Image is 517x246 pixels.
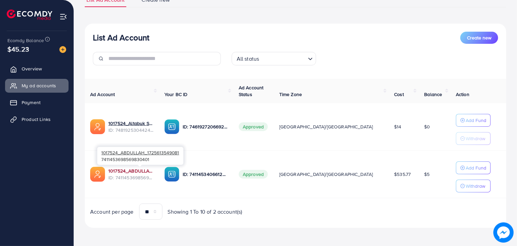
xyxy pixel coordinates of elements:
span: Your BC ID [164,91,188,98]
p: Add Fund [466,116,486,124]
a: Payment [5,96,69,109]
img: menu [59,13,67,21]
span: [GEOGRAPHIC_DATA]/[GEOGRAPHIC_DATA] [279,171,373,178]
a: My ad accounts [5,79,69,92]
span: Payment [22,99,41,106]
span: Create new [467,34,491,41]
p: Withdraw [466,134,485,143]
span: ID: 7411453698569830401 [108,174,154,181]
span: Showing 1 To 10 of 2 account(s) [168,208,242,216]
span: Cost [394,91,404,98]
button: Add Fund [456,114,491,127]
span: Account per page [90,208,134,216]
span: Approved [239,170,268,179]
img: ic-ba-acc.ded83a64.svg [164,119,179,134]
a: Product Links [5,113,69,126]
span: $0 [424,123,430,130]
div: <span class='underline'>1017524_Altabuk Shop_1742021495449</span></br>7481925304424890369 [108,120,154,134]
a: 1017524_ABDULLAH_1725613549081 [108,167,154,174]
button: Add Fund [456,161,491,174]
img: logo [7,9,52,20]
h3: List Ad Account [93,33,149,42]
img: image [59,46,66,53]
p: ID: 7461927206692929552 [183,123,228,131]
span: [GEOGRAPHIC_DATA]/[GEOGRAPHIC_DATA] [279,123,373,130]
span: Overview [22,65,42,72]
span: Action [456,91,469,98]
img: image [494,223,513,242]
span: All status [235,54,261,64]
span: Ad Account Status [239,84,264,98]
span: ID: 7481925304424890369 [108,127,154,133]
span: Ecomdy Balance [7,37,44,44]
button: Create new [460,32,498,44]
span: Time Zone [279,91,302,98]
img: ic-ads-acc.e4c84228.svg [90,119,105,134]
a: 1017524_Altabuk Shop_1742021495449 [108,120,154,127]
p: Withdraw [466,182,485,190]
a: Overview [5,62,69,75]
div: Search for option [232,52,316,65]
p: ID: 7411453406612652033 [183,170,228,178]
button: Withdraw [456,132,491,145]
span: 1017524_ABDULLAH_1725613549081 [101,149,179,156]
img: ic-ads-acc.e4c84228.svg [90,167,105,182]
img: ic-ba-acc.ded83a64.svg [164,167,179,182]
button: Withdraw [456,180,491,192]
span: My ad accounts [22,82,56,89]
input: Search for option [261,53,305,64]
div: 7411453698569830401 [97,147,183,165]
span: Approved [239,122,268,131]
span: $14 [394,123,401,130]
p: Add Fund [466,164,486,172]
span: Balance [424,91,442,98]
span: Ad Account [90,91,115,98]
span: $5 [424,171,430,178]
span: $535.77 [394,171,411,178]
span: Product Links [22,116,51,123]
span: $45.23 [7,44,29,54]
